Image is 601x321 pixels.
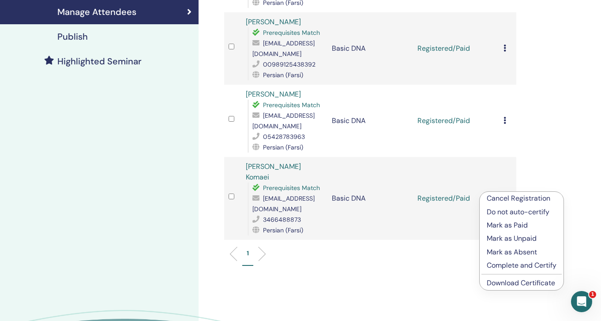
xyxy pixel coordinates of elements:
span: 05428783963 [263,133,305,141]
span: [EMAIL_ADDRESS][DOMAIN_NAME] [252,112,315,130]
h4: Publish [57,31,88,42]
span: Prerequisites Match [263,184,320,192]
p: 1 [247,249,249,258]
h4: Highlighted Seminar [57,56,142,67]
span: Persian (Farsi) [263,143,303,151]
span: Prerequisites Match [263,29,320,37]
a: Download Certificate [487,278,555,287]
p: Mark as Paid [487,220,556,231]
span: 3466488873 [263,216,301,224]
td: Basic DNA [327,85,413,157]
p: Mark as Absent [487,247,556,258]
p: Cancel Registration [487,193,556,204]
span: [EMAIL_ADDRESS][DOMAIN_NAME] [252,39,315,58]
a: [PERSON_NAME] [246,17,301,26]
span: 1 [589,291,596,298]
p: Do not auto-certify [487,207,556,217]
p: Mark as Unpaid [487,233,556,244]
td: Basic DNA [327,12,413,85]
span: Persian (Farsi) [263,226,303,234]
span: Persian (Farsi) [263,71,303,79]
h4: Manage Attendees [57,7,136,17]
a: [PERSON_NAME] [246,90,301,99]
p: Complete and Certify [487,260,556,271]
span: [EMAIL_ADDRESS][DOMAIN_NAME] [252,194,315,213]
a: [PERSON_NAME] Komaei [246,162,301,182]
span: 00989125438392 [263,60,316,68]
span: Prerequisites Match [263,101,320,109]
iframe: Intercom live chat [571,291,592,312]
td: Basic DNA [327,157,413,240]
